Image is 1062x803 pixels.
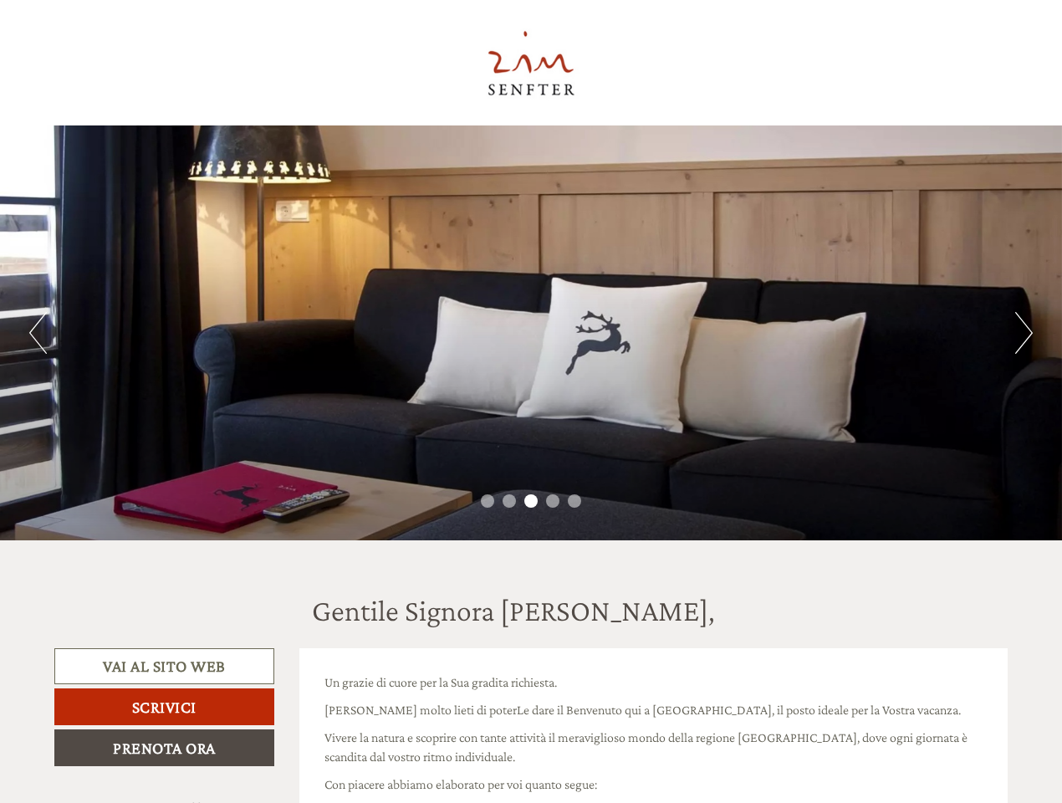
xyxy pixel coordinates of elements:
[25,49,222,62] div: Zin Senfter Residence
[566,433,660,470] button: Invia
[13,45,231,96] div: Buon giorno, come possiamo aiutarla?
[312,595,715,628] h1: Gentile Signora [PERSON_NAME],
[324,729,983,767] p: Vivere la natura e scoprire con tante attività il meraviglioso mondo della regione [GEOGRAPHIC_DA...
[324,701,983,720] p: [PERSON_NAME] molto lieti di poterLe dare il Benvenuto qui a [GEOGRAPHIC_DATA], il posto ideale p...
[29,312,47,354] button: Previous
[324,775,983,795] p: Con piacere abbiamo elaborato per voi quanto segue:
[54,729,274,766] a: Prenota ora
[1015,312,1033,354] button: Next
[54,648,274,684] a: Vai al sito web
[324,673,983,693] p: Un grazie di cuore per la Sua gradita richiesta.
[54,688,274,725] a: Scrivici
[298,13,362,41] div: lunedì
[25,81,222,93] small: 00:39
